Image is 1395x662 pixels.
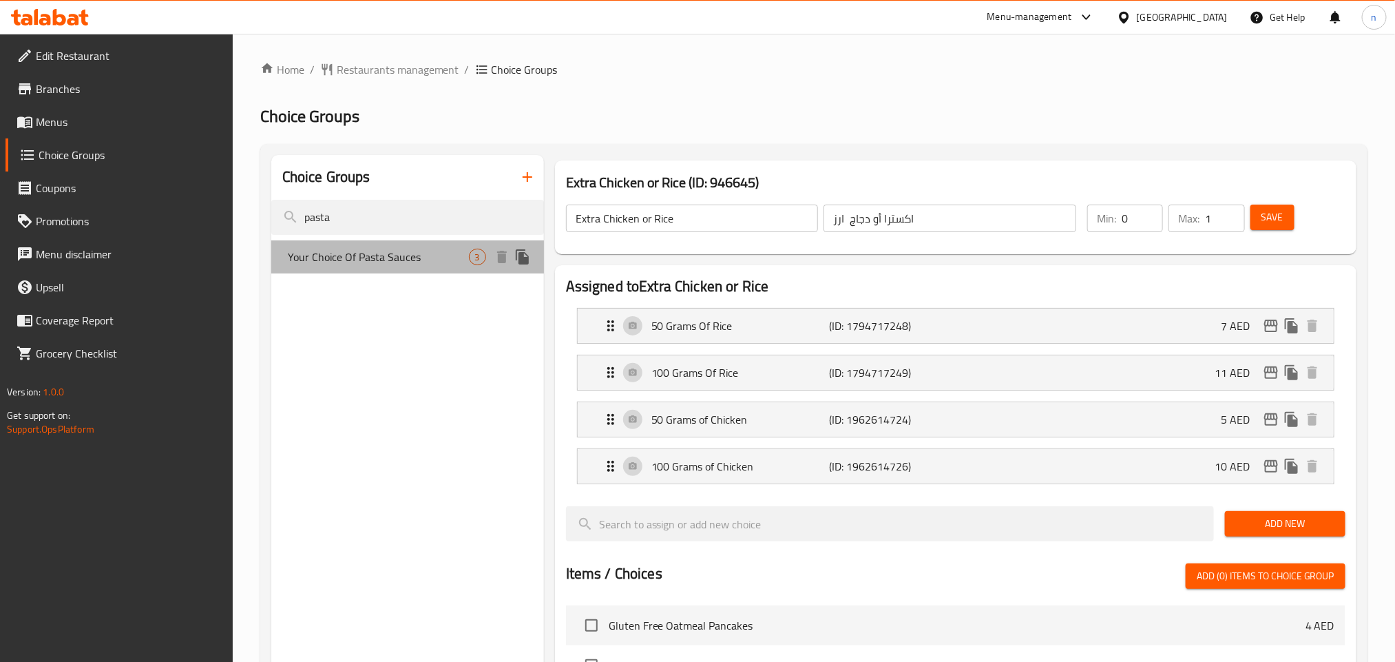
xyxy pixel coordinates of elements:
li: Expand [566,349,1345,396]
a: Restaurants management [320,61,459,78]
button: duplicate [1281,456,1302,477]
p: (ID: 1962614726) [829,458,947,475]
p: 4 AED [1305,617,1334,634]
button: edit [1261,362,1281,383]
div: [GEOGRAPHIC_DATA] [1137,10,1228,25]
h2: Items / Choices [566,563,662,584]
h2: Choice Groups [282,167,370,187]
span: Promotions [36,213,222,229]
span: Save [1261,209,1283,226]
span: Add New [1236,515,1334,532]
span: Upsell [36,279,222,296]
p: 100 Grams of Chicken [651,458,829,475]
a: Branches [6,72,233,105]
p: Min: [1097,210,1116,227]
a: Home [260,61,304,78]
span: Version: [7,383,41,401]
div: Your Choice Of Pasta Sauces3deleteduplicate [271,240,544,273]
button: Save [1250,205,1294,230]
p: 11 AED [1215,364,1261,381]
li: Expand [566,302,1345,349]
nav: breadcrumb [260,61,1367,78]
span: n [1372,10,1377,25]
button: delete [1302,362,1323,383]
input: search [271,200,544,235]
p: (ID: 1794717248) [829,318,947,334]
button: duplicate [1281,362,1302,383]
p: Max: [1178,210,1199,227]
input: search [566,506,1214,541]
button: Add (0) items to choice group [1186,563,1345,589]
span: Menus [36,114,222,130]
button: duplicate [512,247,533,267]
h2: Assigned to Extra Chicken or Rice [566,276,1345,297]
div: Expand [578,355,1334,390]
span: Menu disclaimer [36,246,222,262]
h3: Extra Chicken or Rice (ID: 946645) [566,172,1345,194]
div: Expand [578,309,1334,343]
div: Expand [578,402,1334,437]
span: Choice Groups [492,61,558,78]
a: Coupons [6,172,233,205]
span: Edit Restaurant [36,48,222,64]
li: / [310,61,315,78]
a: Upsell [6,271,233,304]
button: edit [1261,316,1281,336]
span: Select choice [577,611,606,640]
span: Gluten Free Oatmeal Pancakes [609,617,1305,634]
p: 5 AED [1221,411,1261,428]
button: edit [1261,409,1281,430]
a: Choice Groups [6,138,233,172]
span: Branches [36,81,222,97]
a: Promotions [6,205,233,238]
span: Add (0) items to choice group [1197,568,1334,585]
p: (ID: 1962614724) [829,411,947,428]
a: Coverage Report [6,304,233,337]
a: Support.OpsPlatform [7,420,94,438]
p: 100 Grams Of Rice [651,364,829,381]
p: 50 Grams of Chicken [651,411,829,428]
button: duplicate [1281,316,1302,336]
span: Grocery Checklist [36,345,222,362]
span: Coupons [36,180,222,196]
span: Choice Groups [260,101,359,132]
div: Expand [578,449,1334,484]
button: delete [1302,316,1323,336]
a: Grocery Checklist [6,337,233,370]
button: delete [492,247,512,267]
span: Your Choice Of Pasta Sauces [288,249,469,265]
div: Menu-management [987,9,1072,25]
p: 7 AED [1221,318,1261,334]
span: Restaurants management [337,61,459,78]
button: duplicate [1281,409,1302,430]
span: Choice Groups [39,147,222,163]
div: Choices [469,249,486,265]
span: 1.0.0 [43,383,64,401]
button: Add New [1225,511,1345,537]
p: (ID: 1794717249) [829,364,947,381]
p: 50 Grams Of Rice [651,318,829,334]
p: 10 AED [1215,458,1261,475]
span: 3 [470,251,485,264]
button: edit [1261,456,1281,477]
span: Coverage Report [36,312,222,329]
button: delete [1302,409,1323,430]
li: Expand [566,396,1345,443]
a: Menus [6,105,233,138]
a: Edit Restaurant [6,39,233,72]
li: / [465,61,470,78]
span: Get support on: [7,406,70,424]
a: Menu disclaimer [6,238,233,271]
button: delete [1302,456,1323,477]
li: Expand [566,443,1345,490]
